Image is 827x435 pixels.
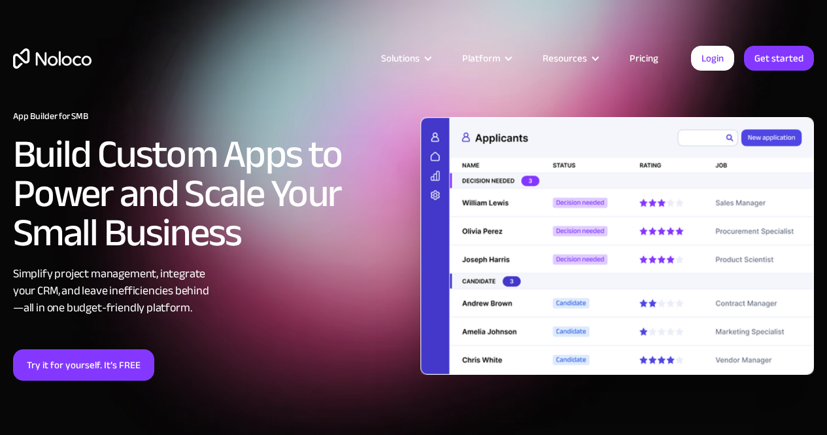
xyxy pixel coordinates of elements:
[744,46,814,71] a: Get started
[13,266,407,317] div: Simplify project management, integrate your CRM, and leave inefficiencies behind —all in one budg...
[13,349,154,381] a: Try it for yourself. It’s FREE
[381,50,420,67] div: Solutions
[13,135,407,252] h2: Build Custom Apps to Power and Scale Your Small Business
[613,50,675,67] a: Pricing
[365,50,446,67] div: Solutions
[446,50,526,67] div: Platform
[462,50,500,67] div: Platform
[13,48,92,69] a: home
[543,50,587,67] div: Resources
[691,46,734,71] a: Login
[526,50,613,67] div: Resources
